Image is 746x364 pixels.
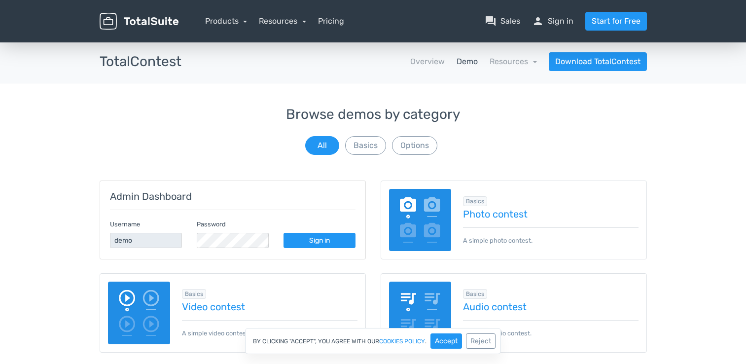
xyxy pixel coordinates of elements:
a: personSign in [532,15,573,27]
a: Products [205,16,248,26]
a: Demo [457,56,478,68]
label: Password [197,219,226,229]
a: Resources [490,57,537,66]
button: All [305,136,339,155]
img: TotalSuite for WordPress [100,13,178,30]
p: A simple video contest. [182,320,357,338]
img: audio-poll.png.webp [389,282,452,344]
a: Sign in [284,233,355,248]
a: question_answerSales [485,15,520,27]
a: Audio contest [463,301,639,312]
p: A simple audio contest. [463,320,639,338]
h3: TotalContest [100,54,181,70]
button: Accept [430,333,462,349]
a: Video contest [182,301,357,312]
img: video-poll.png.webp [108,282,171,344]
h3: Browse demos by category [100,107,647,122]
span: person [532,15,544,27]
a: Resources [259,16,306,26]
a: Pricing [318,15,344,27]
div: By clicking "Accept", you agree with our . [245,328,501,354]
span: Browse all in Basics [182,289,206,299]
a: Photo contest [463,209,639,219]
button: Options [392,136,437,155]
a: cookies policy [379,338,425,344]
button: Basics [345,136,386,155]
a: Start for Free [585,12,647,31]
span: Browse all in Basics [463,196,487,206]
a: Download TotalContest [549,52,647,71]
label: Username [110,219,140,229]
h5: Admin Dashboard [110,191,355,202]
a: Overview [410,56,445,68]
img: image-poll.png.webp [389,189,452,252]
span: question_answer [485,15,497,27]
button: Reject [466,333,496,349]
p: A simple photo contest. [463,227,639,245]
span: Browse all in Basics [463,289,487,299]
